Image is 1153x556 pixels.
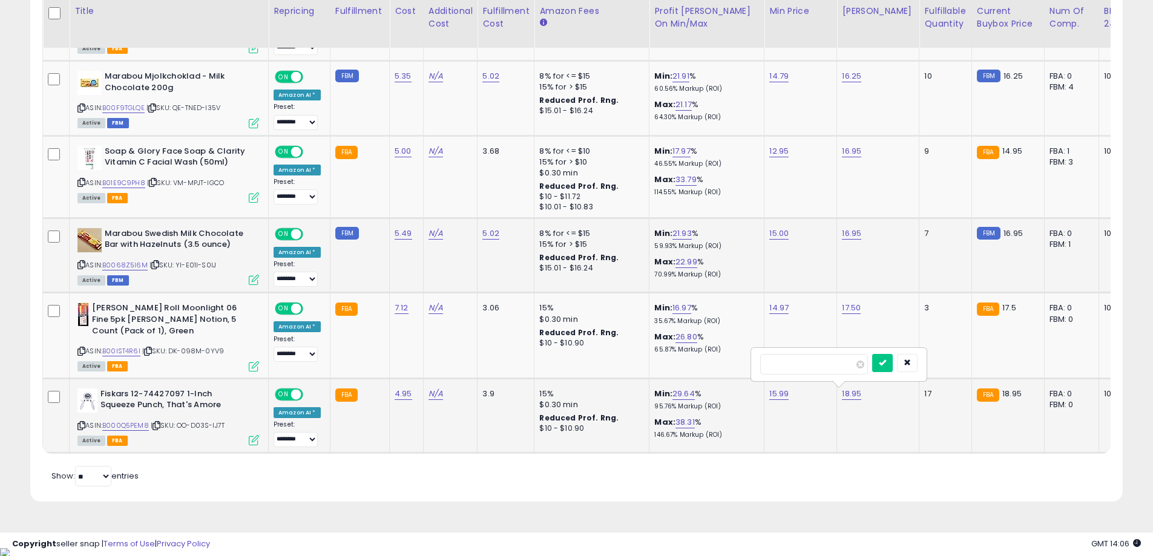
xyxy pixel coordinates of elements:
[654,5,759,30] div: Profit [PERSON_NAME] on Min/Max
[107,44,128,54] span: FBA
[1050,303,1089,313] div: FBA: 0
[654,257,755,279] div: %
[1002,145,1022,157] span: 14.95
[429,70,443,82] a: N/A
[539,239,640,250] div: 15% for > $15
[276,146,291,157] span: ON
[539,413,619,423] b: Reduced Prof. Rng.
[1050,388,1089,399] div: FBA: 0
[539,146,640,157] div: 8% for <= $10
[654,174,755,197] div: %
[539,263,640,273] div: $15.01 - $16.24
[429,145,443,157] a: N/A
[274,247,321,258] div: Amazon AI *
[539,95,619,105] b: Reduced Prof. Rng.
[539,106,640,116] div: $15.01 - $16.24
[924,388,962,399] div: 17
[842,70,861,82] a: 16.25
[335,70,359,82] small: FBM
[77,361,105,371] span: All listings currently available for purchase on Amazon
[654,228,755,250] div: %
[675,256,697,268] a: 22.99
[1104,5,1148,30] div: BB Share 24h.
[1091,538,1141,549] span: 2025-09-9 14:06 GMT
[1104,303,1144,313] div: 100%
[539,71,640,82] div: 8% for <= $15
[51,470,139,482] span: Show: entries
[654,303,755,325] div: %
[107,193,128,203] span: FBA
[102,346,140,356] a: B00IST4R6I
[539,202,640,212] div: $10.01 - $10.83
[1050,82,1089,93] div: FBM: 4
[654,99,755,122] div: %
[77,303,259,370] div: ASIN:
[102,103,145,113] a: B00F9TGLQE
[395,227,412,240] a: 5.49
[977,70,1000,82] small: FBM
[654,188,755,197] p: 114.55% Markup (ROI)
[429,302,443,314] a: N/A
[842,227,861,240] a: 16.95
[769,70,789,82] a: 14.79
[395,388,412,400] a: 4.95
[395,5,418,18] div: Cost
[482,5,529,30] div: Fulfillment Cost
[77,388,259,445] div: ASIN:
[675,331,697,343] a: 26.80
[1050,146,1089,157] div: FBA: 1
[102,178,145,188] a: B01E9C9PH8
[654,332,755,354] div: %
[539,424,640,434] div: $10 - $10.90
[274,407,321,418] div: Amazon AI *
[301,304,321,314] span: OFF
[1002,388,1022,399] span: 18.95
[539,388,640,399] div: 15%
[335,388,358,402] small: FBA
[539,181,619,191] b: Reduced Prof. Rng.
[539,82,640,93] div: 15% for > $15
[654,417,755,439] div: %
[1050,228,1089,239] div: FBA: 0
[105,146,252,171] b: Soap & Glory Face Soap & Clarity Vitamin C Facial Wash (50ml)
[146,103,220,113] span: | SKU: QE-TNED-I35V
[654,99,675,110] b: Max:
[107,118,129,128] span: FBM
[276,229,291,239] span: ON
[335,303,358,316] small: FBA
[482,388,525,399] div: 3.9
[654,302,672,313] b: Min:
[1002,302,1016,313] span: 17.5
[102,420,149,431] a: B000Q5PEM8
[977,303,999,316] small: FBA
[1050,157,1089,168] div: FBM: 3
[539,338,640,348] div: $10 - $10.90
[539,168,640,178] div: $0.30 min
[769,388,789,400] a: 15.99
[977,146,999,159] small: FBA
[1004,70,1023,82] span: 16.25
[539,252,619,263] b: Reduced Prof. Rng.
[107,361,128,371] span: FBA
[12,538,210,550] div: seller snap | |
[539,18,547,28] small: Amazon Fees.
[924,146,962,157] div: 9
[105,71,252,96] b: Marabou Mjolkchoklad - Milk Chocolate 200g
[395,302,409,314] a: 7.12
[539,228,640,239] div: 8% for <= $15
[977,5,1039,30] div: Current Buybox Price
[654,317,755,325] p: 35.67% Markup (ROI)
[654,71,755,93] div: %
[395,70,412,82] a: 5.35
[301,72,321,82] span: OFF
[654,331,675,342] b: Max:
[1104,228,1144,239] div: 100%
[274,90,321,100] div: Amazon AI *
[842,388,861,400] a: 18.95
[335,227,359,240] small: FBM
[654,256,675,267] b: Max:
[103,538,155,549] a: Terms of Use
[77,146,259,202] div: ASIN:
[100,388,248,414] b: Fiskars 12-74427097 1-Inch Squeeze Punch, That's Amore
[539,303,640,313] div: 15%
